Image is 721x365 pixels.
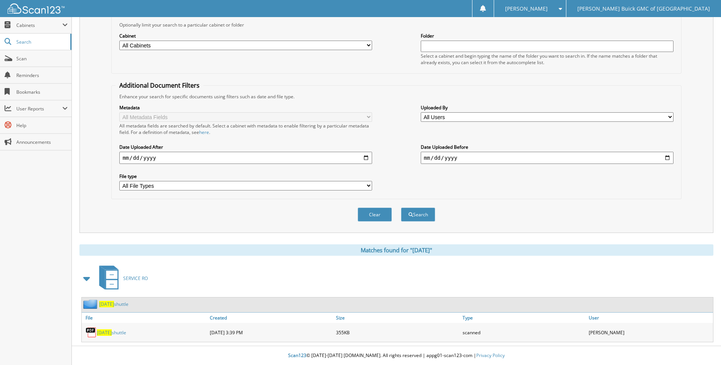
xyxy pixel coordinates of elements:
[119,173,372,179] label: File type
[421,53,673,66] div: Select a cabinet and begin typing the name of the folder you want to search in. If the name match...
[16,55,68,62] span: Scan
[116,93,677,100] div: Enhance your search for specific documents using filters such as date and file type.
[86,327,97,338] img: PDF.png
[505,6,548,11] span: [PERSON_NAME]
[421,104,673,111] label: Uploaded By
[401,208,435,222] button: Search
[119,144,372,150] label: Date Uploaded After
[16,122,68,129] span: Help
[683,329,721,365] iframe: Chat Widget
[577,6,710,11] span: [PERSON_NAME] Buick GMC of [GEOGRAPHIC_DATA]
[119,152,372,164] input: start
[16,72,68,79] span: Reminders
[116,22,677,28] div: Optionally limit your search to a particular cabinet or folder
[16,39,67,45] span: Search
[79,244,713,256] div: Matches found for "[DATE]"
[421,144,673,150] label: Date Uploaded Before
[208,313,334,323] a: Created
[421,33,673,39] label: Folder
[334,325,460,340] div: 355KB
[587,313,713,323] a: User
[358,208,392,222] button: Clear
[82,313,208,323] a: File
[119,123,372,135] div: All metadata fields are searched by default. Select a cabinet with metadata to enable filtering b...
[334,313,460,323] a: Size
[288,352,306,359] span: Scan123
[119,33,372,39] label: Cabinet
[587,325,713,340] div: [PERSON_NAME]
[461,325,587,340] div: scanned
[95,263,148,293] a: SERVICE RO
[8,3,65,14] img: scan123-logo-white.svg
[99,301,128,307] a: [DATE]shuttle
[16,139,68,145] span: Announcements
[16,22,62,28] span: Cabinets
[72,346,721,365] div: © [DATE]-[DATE] [DOMAIN_NAME]. All rights reserved | appg01-scan123-com |
[16,89,68,95] span: Bookmarks
[97,329,112,336] span: [DATE]
[199,129,209,135] a: here
[421,152,673,164] input: end
[119,104,372,111] label: Metadata
[97,329,126,336] a: [DATE]shuttle
[83,299,99,309] img: folder2.png
[123,275,148,282] span: SERVICE RO
[208,325,334,340] div: [DATE] 3:39 PM
[16,105,62,112] span: User Reports
[116,81,203,90] legend: Additional Document Filters
[461,313,587,323] a: Type
[99,301,114,307] span: [DATE]
[476,352,505,359] a: Privacy Policy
